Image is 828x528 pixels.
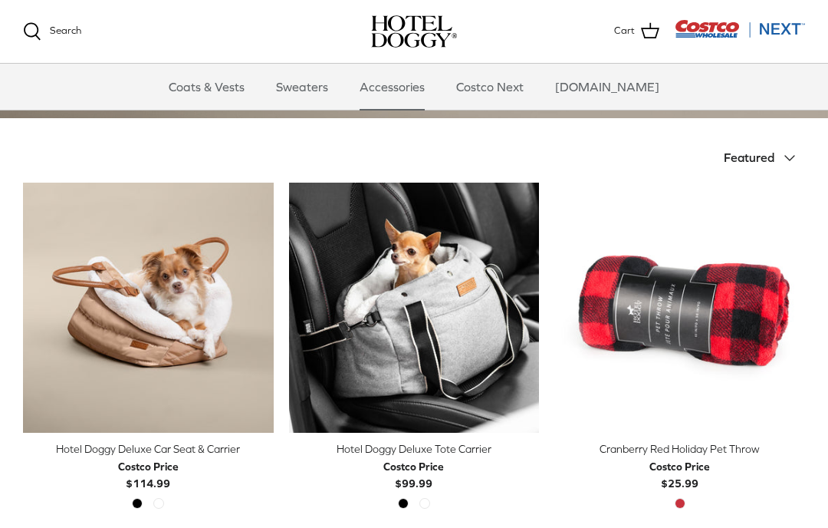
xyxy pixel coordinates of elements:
[23,183,274,434] a: Hotel Doggy Deluxe Car Seat & Carrier
[289,441,540,457] div: Hotel Doggy Deluxe Tote Carrier
[371,15,457,48] a: hoteldoggy.com hoteldoggycom
[649,458,710,490] b: $25.99
[383,458,444,475] div: Costco Price
[118,458,179,475] div: Costco Price
[346,64,439,110] a: Accessories
[675,19,805,38] img: Costco Next
[50,25,81,36] span: Search
[554,441,805,492] a: Cranberry Red Holiday Pet Throw Costco Price$25.99
[614,21,659,41] a: Cart
[262,64,342,110] a: Sweaters
[289,441,540,492] a: Hotel Doggy Deluxe Tote Carrier Costco Price$99.99
[724,150,774,164] span: Featured
[289,183,540,434] a: Hotel Doggy Deluxe Tote Carrier
[649,458,710,475] div: Costco Price
[614,23,635,39] span: Cart
[675,29,805,41] a: Visit Costco Next
[155,64,258,110] a: Coats & Vests
[554,183,805,434] a: Cranberry Red Holiday Pet Throw
[371,15,457,48] img: hoteldoggycom
[541,64,673,110] a: [DOMAIN_NAME]
[23,441,274,457] div: Hotel Doggy Deluxe Car Seat & Carrier
[383,458,444,490] b: $99.99
[118,458,179,490] b: $114.99
[442,64,537,110] a: Costco Next
[23,22,81,41] a: Search
[23,441,274,492] a: Hotel Doggy Deluxe Car Seat & Carrier Costco Price$114.99
[554,441,805,457] div: Cranberry Red Holiday Pet Throw
[724,141,805,175] button: Featured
